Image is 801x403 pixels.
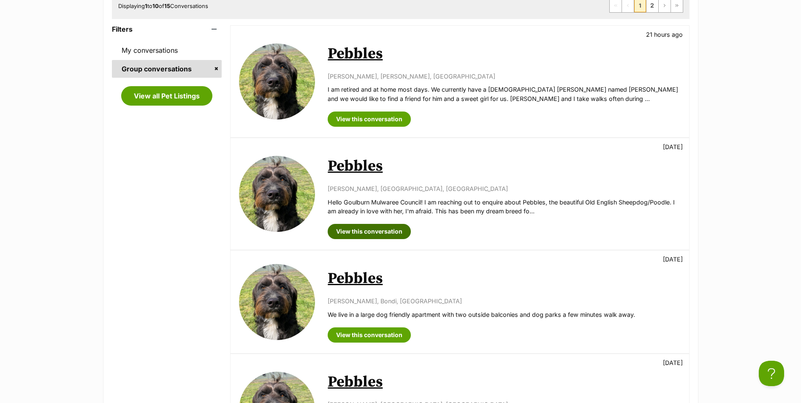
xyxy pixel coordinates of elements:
[328,85,680,103] p: I am retired and at home most days. We currently have a [DEMOGRAPHIC_DATA] [PERSON_NAME] named [P...
[328,198,680,216] p: Hello Goulburn Mulwaree Council! I am reaching out to enquire about Pebbles, the beautiful Old En...
[121,86,212,106] a: View all Pet Listings
[164,3,170,9] strong: 15
[328,157,383,176] a: Pebbles
[328,297,680,305] p: [PERSON_NAME], Bondi, [GEOGRAPHIC_DATA]
[328,310,680,319] p: We live in a large dog friendly apartment with two outside balconies and dog parks a few minutes ...
[328,112,411,127] a: View this conversation
[759,361,784,386] iframe: Help Scout Beacon - Open
[663,255,683,264] p: [DATE]
[239,156,315,232] img: Pebbles
[328,327,411,343] a: View this conversation
[663,142,683,151] p: [DATE]
[118,3,208,9] span: Displaying to of Conversations
[328,72,680,81] p: [PERSON_NAME], [PERSON_NAME], [GEOGRAPHIC_DATA]
[328,269,383,288] a: Pebbles
[646,30,683,39] p: 21 hours ago
[145,3,147,9] strong: 1
[112,25,222,33] header: Filters
[663,358,683,367] p: [DATE]
[328,184,680,193] p: [PERSON_NAME], [GEOGRAPHIC_DATA], [GEOGRAPHIC_DATA]
[112,41,222,59] a: My conversations
[328,44,383,63] a: Pebbles
[152,3,159,9] strong: 10
[239,264,315,340] img: Pebbles
[328,373,383,392] a: Pebbles
[239,44,315,120] img: Pebbles
[112,60,222,78] a: Group conversations
[328,224,411,239] a: View this conversation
